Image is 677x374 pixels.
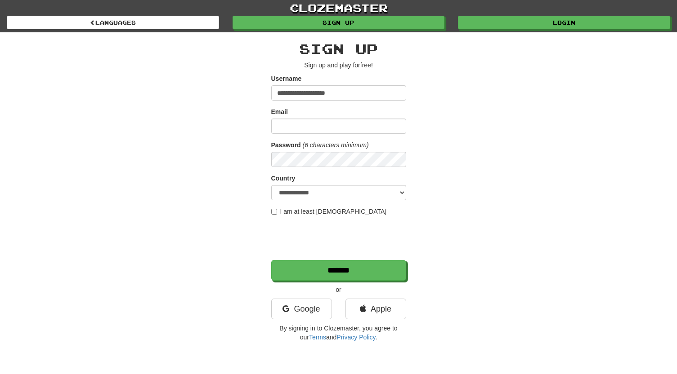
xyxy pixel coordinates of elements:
p: or [271,285,406,294]
label: I am at least [DEMOGRAPHIC_DATA] [271,207,387,216]
u: free [360,62,371,69]
input: I am at least [DEMOGRAPHIC_DATA] [271,209,277,215]
h2: Sign up [271,41,406,56]
a: Apple [345,299,406,319]
p: By signing in to Clozemaster, you agree to our and . [271,324,406,342]
label: Username [271,74,302,83]
label: Country [271,174,296,183]
iframe: reCAPTCHA [271,220,408,255]
a: Terms [309,334,326,341]
label: Password [271,141,301,150]
a: Sign up [233,16,445,29]
a: Login [458,16,670,29]
label: Email [271,107,288,116]
a: Languages [7,16,219,29]
a: Google [271,299,332,319]
a: Privacy Policy [336,334,375,341]
p: Sign up and play for ! [271,61,406,70]
em: (6 characters minimum) [303,141,369,149]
